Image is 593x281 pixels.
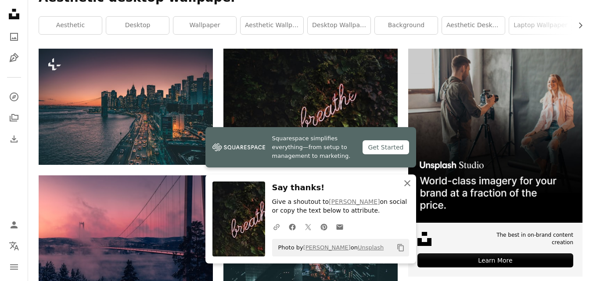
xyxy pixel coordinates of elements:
[5,49,23,67] a: Illustrations
[272,198,409,215] p: Give a shoutout to on social or copy the text below to attribute.
[5,109,23,127] a: Collections
[173,17,236,34] a: wallpaper
[212,141,265,154] img: file-1747939142011-51e5cc87e3c9
[408,49,582,223] img: file-1715651741414-859baba4300dimage
[5,237,23,255] button: Language
[5,216,23,234] a: Log in / Sign up
[481,231,573,246] span: The best in on-brand content creation
[5,88,23,106] a: Explore
[408,49,582,277] a: The best in on-brand content creationLearn More
[272,134,356,160] span: Squarespace simplifies everything—from setup to management to marketing.
[5,130,23,148] a: Download History
[274,241,384,255] span: Photo by on
[5,28,23,46] a: Photos
[284,218,300,235] a: Share on Facebook
[5,5,23,25] a: Home — Unsplash
[393,240,408,255] button: Copy to clipboard
[303,244,351,251] a: [PERSON_NAME]
[39,229,213,237] a: grey full-suspension bridge photography during daytime
[329,198,380,205] a: [PERSON_NAME]
[332,218,348,235] a: Share over email
[223,103,398,110] a: Breathe neon signage
[223,49,398,164] img: Breathe neon signage
[39,17,102,34] a: aesthetic
[241,17,303,34] a: aesthetic wallpaper
[205,127,416,167] a: Squarespace simplifies everything—from setup to management to marketing.Get Started
[39,103,213,110] a: The Manhattan Bridge in the evening, USA
[39,49,213,164] img: The Manhattan Bridge in the evening, USA
[375,17,438,34] a: background
[363,140,409,154] div: Get Started
[316,218,332,235] a: Share on Pinterest
[308,17,370,34] a: desktop wallpaper
[417,253,573,267] div: Learn More
[509,17,572,34] a: laptop wallpaper
[272,181,409,194] h3: Say thanks!
[572,17,582,34] button: scroll list to the right
[300,218,316,235] a: Share on Twitter
[358,244,384,251] a: Unsplash
[106,17,169,34] a: desktop
[5,258,23,276] button: Menu
[442,17,505,34] a: aesthetic desktop
[417,232,431,246] img: file-1631678316303-ed18b8b5cb9cimage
